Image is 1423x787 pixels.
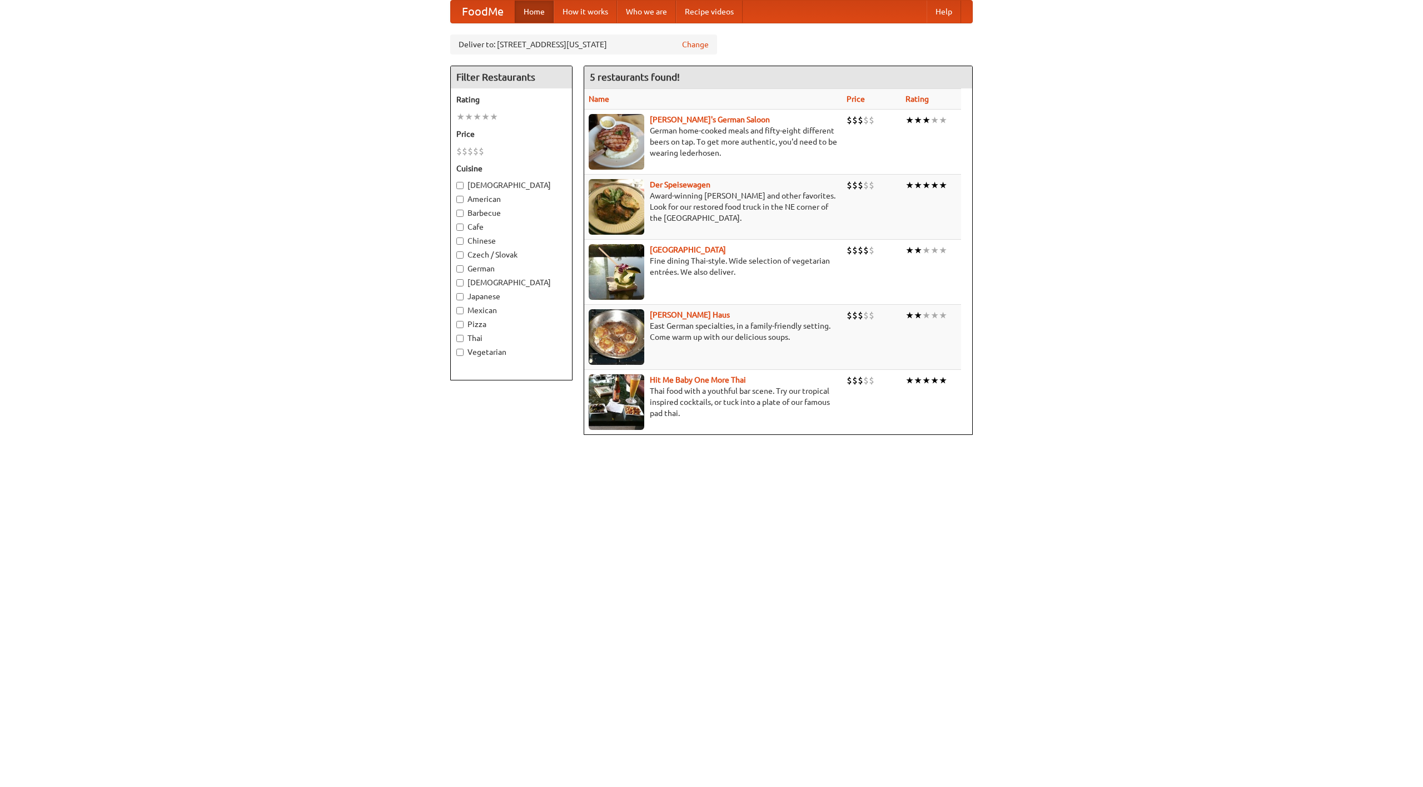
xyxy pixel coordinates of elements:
label: Thai [456,333,566,344]
li: $ [858,179,863,191]
a: How it works [554,1,617,23]
li: $ [473,145,479,157]
a: Who we are [617,1,676,23]
li: ★ [931,374,939,387]
input: American [456,196,464,203]
li: ★ [931,114,939,126]
li: $ [863,114,869,126]
input: Japanese [456,293,464,300]
input: Mexican [456,307,464,314]
label: Japanese [456,291,566,302]
li: $ [852,179,858,191]
li: ★ [931,179,939,191]
li: ★ [914,309,922,321]
input: Thai [456,335,464,342]
li: $ [869,179,874,191]
li: ★ [905,114,914,126]
li: ★ [931,244,939,256]
li: ★ [914,114,922,126]
input: German [456,265,464,273]
a: [PERSON_NAME] Haus [650,310,730,319]
li: ★ [922,244,931,256]
li: $ [869,114,874,126]
a: [GEOGRAPHIC_DATA] [650,245,726,254]
li: ★ [939,244,947,256]
li: ★ [481,111,490,123]
li: $ [858,244,863,256]
li: $ [852,244,858,256]
li: ★ [914,179,922,191]
li: ★ [914,244,922,256]
input: Czech / Slovak [456,251,464,259]
li: $ [847,374,852,387]
li: $ [863,374,869,387]
li: $ [863,244,869,256]
li: $ [852,374,858,387]
label: Vegetarian [456,347,566,358]
li: ★ [939,309,947,321]
li: ★ [931,309,939,321]
a: Price [847,95,865,103]
ng-pluralize: 5 restaurants found! [590,72,680,82]
input: [DEMOGRAPHIC_DATA] [456,279,464,286]
li: ★ [939,114,947,126]
li: ★ [922,179,931,191]
p: German home-cooked meals and fifty-eight different beers on tap. To get more authentic, you'd nee... [589,125,838,159]
a: Recipe videos [676,1,743,23]
a: Home [515,1,554,23]
li: ★ [905,374,914,387]
p: East German specialties, in a family-friendly setting. Come warm up with our delicious soups. [589,320,838,343]
img: kohlhaus.jpg [589,309,644,365]
input: Chinese [456,237,464,245]
a: Hit Me Baby One More Thai [650,375,746,384]
label: German [456,263,566,274]
li: $ [858,309,863,321]
li: $ [462,145,467,157]
li: $ [869,309,874,321]
li: $ [858,374,863,387]
li: ★ [939,179,947,191]
h5: Rating [456,94,566,105]
input: Pizza [456,321,464,328]
li: $ [847,114,852,126]
input: Vegetarian [456,349,464,356]
a: Help [927,1,961,23]
label: Czech / Slovak [456,249,566,260]
li: $ [852,309,858,321]
img: esthers.jpg [589,114,644,170]
div: Deliver to: [STREET_ADDRESS][US_STATE] [450,34,717,55]
img: satay.jpg [589,244,644,300]
li: ★ [922,374,931,387]
input: [DEMOGRAPHIC_DATA] [456,182,464,189]
img: speisewagen.jpg [589,179,644,235]
input: Cafe [456,224,464,231]
a: Change [682,39,709,50]
li: ★ [490,111,498,123]
li: $ [863,309,869,321]
a: FoodMe [451,1,515,23]
p: Thai food with a youthful bar scene. Try our tropical inspired cocktails, or tuck into a plate of... [589,385,838,419]
li: ★ [905,179,914,191]
a: [PERSON_NAME]'s German Saloon [650,115,770,124]
li: ★ [456,111,465,123]
li: $ [869,374,874,387]
li: $ [456,145,462,157]
li: $ [852,114,858,126]
li: $ [847,244,852,256]
p: Fine dining Thai-style. Wide selection of vegetarian entrées. We also deliver. [589,255,838,278]
li: ★ [905,309,914,321]
h4: Filter Restaurants [451,66,572,88]
li: $ [869,244,874,256]
label: American [456,194,566,205]
h5: Cuisine [456,163,566,174]
a: Der Speisewagen [650,180,710,189]
p: Award-winning [PERSON_NAME] and other favorites. Look for our restored food truck in the NE corne... [589,190,838,224]
a: Name [589,95,609,103]
li: ★ [922,114,931,126]
label: Pizza [456,319,566,330]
